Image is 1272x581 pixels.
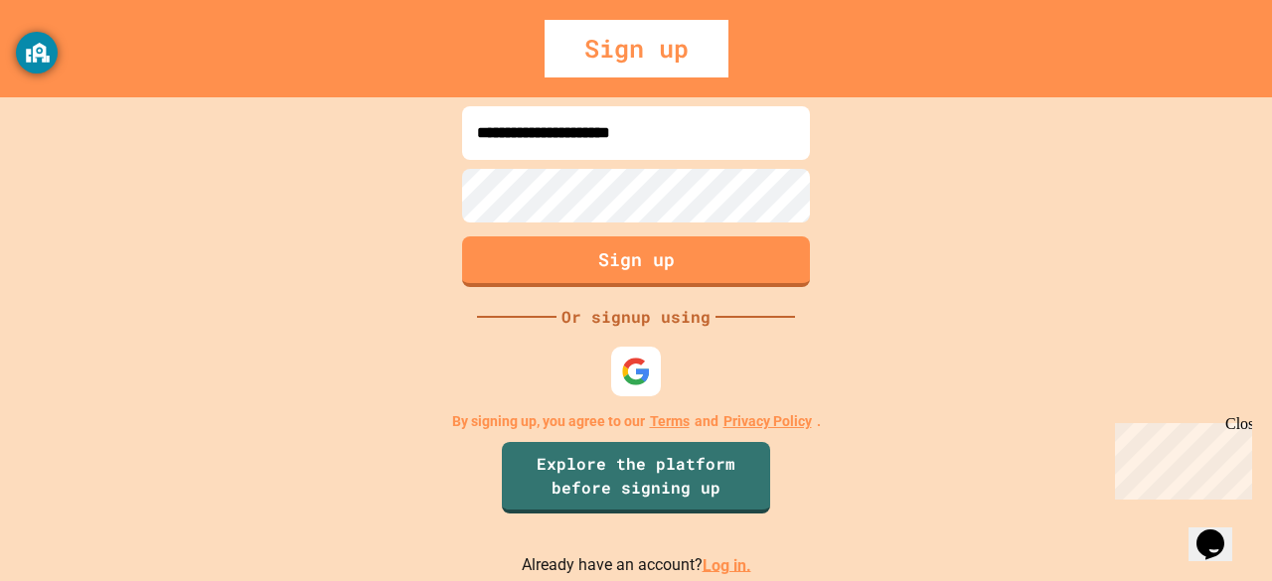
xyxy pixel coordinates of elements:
a: Privacy Policy [723,411,812,432]
p: Already have an account? [522,553,751,578]
div: Or signup using [556,305,715,329]
div: Sign up [545,20,728,77]
div: Chat with us now!Close [8,8,137,126]
a: Explore the platform before signing up [502,442,770,513]
a: Terms [650,411,690,432]
button: GoGuardian Privacy Information [16,32,58,73]
iframe: chat widget [1107,415,1252,500]
button: Sign up [462,236,810,287]
iframe: chat widget [1189,502,1252,561]
a: Log in. [703,555,751,574]
p: By signing up, you agree to our and . [452,411,821,432]
img: google-icon.svg [621,357,651,386]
